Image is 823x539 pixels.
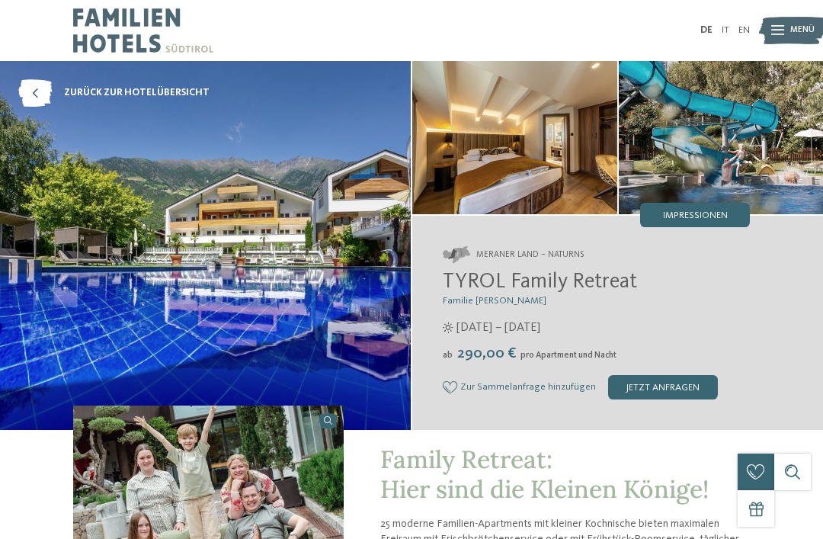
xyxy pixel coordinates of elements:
[454,346,519,361] span: 290,00 €
[460,382,596,393] span: Zur Sammelanfrage hinzufügen
[476,249,584,261] span: Meraner Land – Naturns
[412,61,617,214] img: Das Familienhotel in Naturns der Extraklasse
[456,319,540,336] span: [DATE] – [DATE]
[700,25,713,35] a: DE
[443,296,546,306] span: Familie [PERSON_NAME]
[18,79,210,107] a: zurück zur Hotelübersicht
[722,25,729,35] a: IT
[738,25,750,35] a: EN
[520,351,616,360] span: pro Apartment und Nacht
[443,271,637,293] span: TYROL Family Retreat
[608,375,718,399] div: jetzt anfragen
[443,351,453,360] span: ab
[64,86,210,100] span: zurück zur Hotelübersicht
[790,24,815,37] span: Menü
[380,444,709,504] span: Family Retreat: Hier sind die Kleinen Könige!
[443,322,453,333] i: Öffnungszeiten im Sommer
[663,211,728,221] span: Impressionen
